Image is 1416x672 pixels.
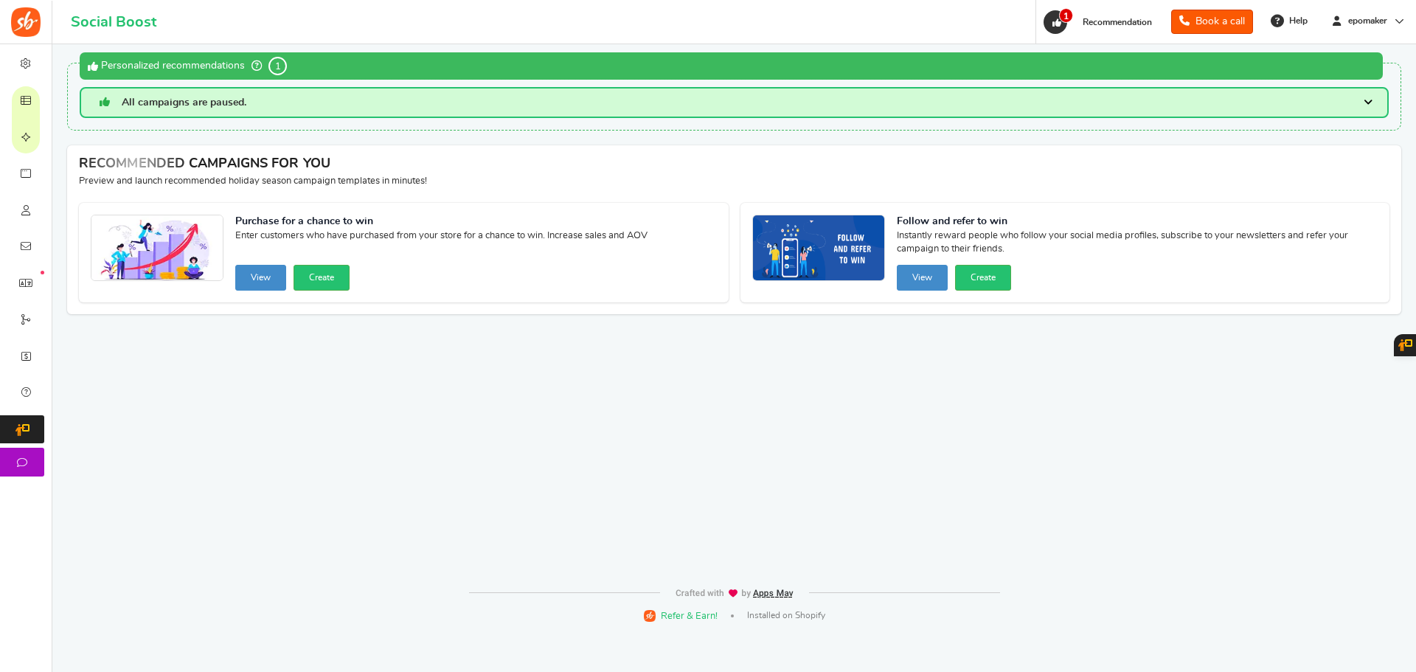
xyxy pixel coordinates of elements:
[294,265,350,291] button: Create
[1059,8,1073,23] span: 1
[235,229,648,259] span: Enter customers who have purchased from your store for a chance to win. Increase sales and AOV
[71,14,156,30] h1: Social Boost
[79,157,1389,172] h4: RECOMMENDED CAMPAIGNS FOR YOU
[731,614,734,617] span: |
[955,265,1011,291] button: Create
[235,215,648,229] strong: Purchase for a chance to win
[1083,18,1152,27] span: Recommendation
[11,7,41,37] img: Social Boost
[91,215,223,282] img: Recommended Campaigns
[1042,10,1159,34] a: 1 Recommendation
[1171,10,1253,34] a: Book a call
[675,589,794,598] img: img-footer.webp
[268,57,287,75] span: 1
[1285,15,1308,27] span: Help
[897,215,1378,229] strong: Follow and refer to win
[644,609,718,623] a: Refer & Earn!
[122,97,246,108] span: All campaigns are paused.
[897,265,948,291] button: View
[747,609,825,622] span: Installed on Shopify
[41,271,44,274] em: New
[80,52,1383,80] div: Personalized recommendations
[753,215,884,282] img: Recommended Campaigns
[235,265,286,291] button: View
[897,229,1378,259] span: Instantly reward people who follow your social media profiles, subscribe to your newsletters and ...
[1342,15,1393,27] span: epomaker
[79,175,1389,188] p: Preview and launch recommended holiday season campaign templates in minutes!
[1265,9,1315,32] a: Help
